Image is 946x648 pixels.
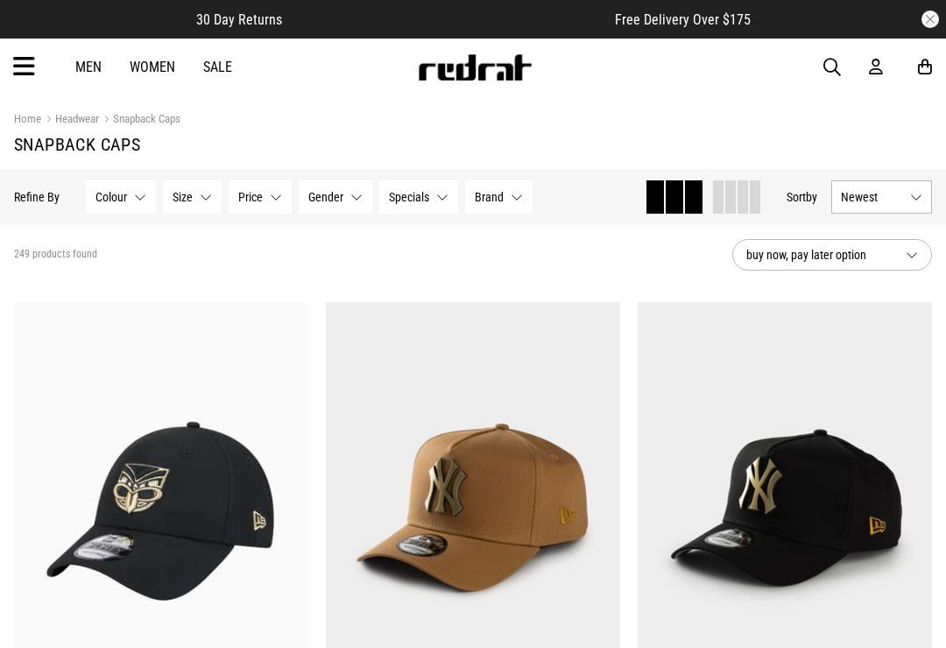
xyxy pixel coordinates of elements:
[299,180,372,214] button: Gender
[615,11,751,28] span: Free Delivery Over $175
[831,180,932,214] button: Newest
[173,190,193,204] span: Size
[238,190,263,204] span: Price
[841,190,903,204] span: Newest
[806,190,817,204] span: by
[95,190,127,204] span: Colour
[163,180,222,214] button: Size
[389,190,429,204] span: Specials
[14,112,41,125] a: Home
[14,134,932,155] h1: Snapback Caps
[75,59,102,75] a: Men
[379,180,458,214] button: Specials
[203,59,232,75] a: Sale
[465,180,533,214] button: Brand
[475,190,504,204] span: Brand
[746,244,892,265] span: buy now, pay later option
[229,180,292,214] button: Price
[196,11,282,28] span: 30 Day Returns
[86,180,156,214] button: Colour
[130,59,175,75] a: Women
[787,187,817,208] button: Sortby
[14,190,60,204] p: Refine By
[99,112,180,129] a: Snapback Caps
[317,11,580,28] iframe: Customer reviews powered by Trustpilot
[417,54,533,81] img: Redrat logo
[308,190,343,204] span: Gender
[41,112,99,129] a: Headwear
[14,248,97,262] span: 249 products found
[732,239,932,271] button: buy now, pay later option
